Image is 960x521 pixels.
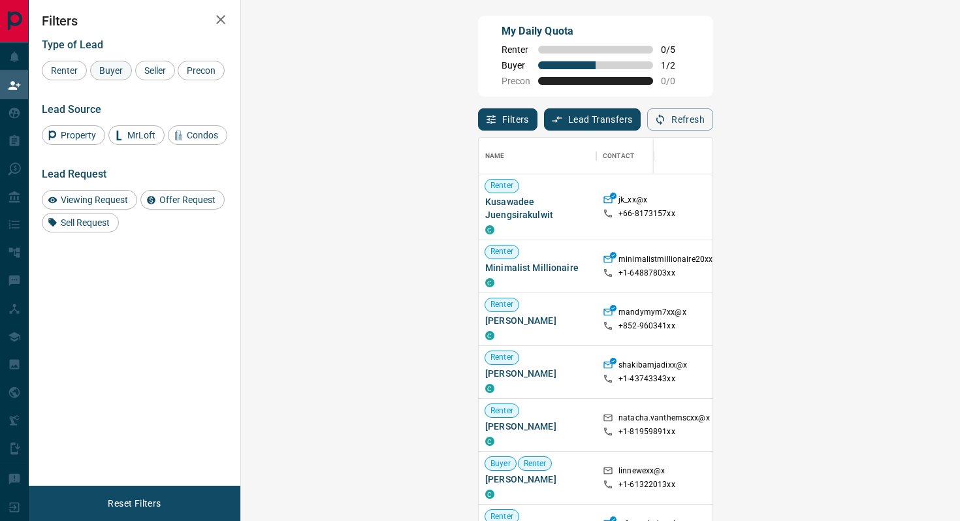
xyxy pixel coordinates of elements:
span: Renter [485,352,519,363]
div: Property [42,125,105,145]
div: condos.ca [485,490,494,499]
div: Renter [42,61,87,80]
span: Renter [46,65,82,76]
span: [PERSON_NAME] [485,367,590,380]
p: +1- 43743343xx [618,373,675,385]
div: Offer Request [140,190,225,210]
div: Name [479,138,596,174]
div: Viewing Request [42,190,137,210]
p: shakibamjadixx@x [618,360,687,373]
button: Lead Transfers [544,108,641,131]
span: [PERSON_NAME] [485,473,590,486]
span: Type of Lead [42,39,103,51]
span: MrLoft [123,130,160,140]
div: condos.ca [485,331,494,340]
span: Kusawadee Juengsirakulwit [485,195,590,221]
span: Renter [485,405,519,417]
div: Seller [135,61,175,80]
span: Offer Request [155,195,220,205]
div: Contact [596,138,701,174]
span: Precon [502,76,530,86]
span: Renter [485,246,519,257]
span: Buyer [502,60,530,71]
span: Sell Request [56,217,114,228]
span: Precon [182,65,220,76]
button: Refresh [647,108,713,131]
p: natacha.vanthemscxx@x [618,413,710,426]
span: Renter [485,180,519,191]
div: Precon [178,61,225,80]
p: +1- 64887803xx [618,268,675,279]
div: condos.ca [485,225,494,234]
div: condos.ca [485,384,494,393]
span: Renter [485,299,519,310]
span: Lead Request [42,168,106,180]
p: +66- 8173157xx [618,208,675,219]
span: 0 / 5 [661,44,690,55]
span: [PERSON_NAME] [485,420,590,433]
p: mandymym7xx@x [618,307,686,321]
p: +1- 81959891xx [618,426,675,437]
p: minimalistmillionaire20xx@x [618,254,724,268]
span: Buyer [95,65,127,76]
span: Renter [502,44,530,55]
span: Renter [519,458,552,469]
div: Name [485,138,505,174]
button: Filters [478,108,537,131]
span: Minimalist Millionaire [485,261,590,274]
div: MrLoft [108,125,165,145]
span: Property [56,130,101,140]
span: Viewing Request [56,195,133,205]
div: Buyer [90,61,132,80]
button: Reset Filters [99,492,169,514]
div: condos.ca [485,437,494,446]
p: jk_xx@x [618,195,647,208]
span: Seller [140,65,170,76]
div: condos.ca [485,278,494,287]
div: Contact [603,138,634,174]
span: Lead Source [42,103,101,116]
p: My Daily Quota [502,24,690,39]
span: Buyer [485,458,516,469]
span: 1 / 2 [661,60,690,71]
p: linnewexx@x [618,466,665,479]
div: Condos [168,125,227,145]
h2: Filters [42,13,227,29]
div: Sell Request [42,213,119,232]
span: Condos [182,130,223,140]
span: 0 / 0 [661,76,690,86]
span: [PERSON_NAME] [485,314,590,327]
p: +1- 61322013xx [618,479,675,490]
p: +852- 960341xx [618,321,675,332]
